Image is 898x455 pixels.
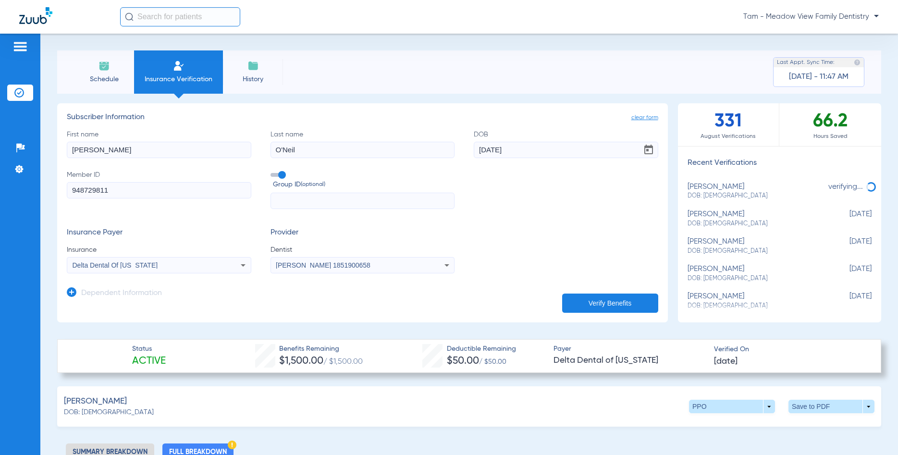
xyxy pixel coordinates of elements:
[67,245,251,255] span: Insurance
[125,12,134,21] img: Search Icon
[688,220,824,228] span: DOB: [DEMOGRAPHIC_DATA]
[688,210,824,228] div: [PERSON_NAME]
[688,237,824,255] div: [PERSON_NAME]
[854,59,861,66] img: last sync help info
[279,344,363,354] span: Benefits Remaining
[554,344,705,354] span: Payer
[271,142,455,158] input: Last name
[67,228,251,238] h3: Insurance Payer
[824,265,872,283] span: [DATE]
[639,140,658,160] button: Open calendar
[447,344,516,354] span: Deductible Remaining
[271,245,455,255] span: Dentist
[824,292,872,310] span: [DATE]
[67,170,251,209] label: Member ID
[779,103,881,146] div: 66.2
[688,302,824,310] span: DOB: [DEMOGRAPHIC_DATA]
[474,142,658,158] input: DOBOpen calendar
[247,60,259,72] img: History
[777,58,835,67] span: Last Appt. Sync Time:
[271,228,455,238] h3: Provider
[132,355,166,368] span: Active
[12,41,28,52] img: hamburger-icon
[301,180,325,190] small: (optional)
[230,74,276,84] span: History
[562,294,658,313] button: Verify Benefits
[678,132,779,141] span: August Verifications
[554,355,705,367] span: Delta Dental of [US_STATE]
[688,183,824,200] div: [PERSON_NAME]
[779,132,881,141] span: Hours Saved
[688,247,824,256] span: DOB: [DEMOGRAPHIC_DATA]
[678,159,882,168] h3: Recent Verifications
[19,7,52,24] img: Zuub Logo
[228,441,236,449] img: Hazard
[67,113,658,123] h3: Subscriber Information
[120,7,240,26] input: Search for patients
[688,192,824,200] span: DOB: [DEMOGRAPHIC_DATA]
[132,344,166,354] span: Status
[828,183,863,191] span: verifying...
[688,265,824,283] div: [PERSON_NAME]
[479,358,506,365] span: / $50.00
[323,358,363,366] span: / $1,500.00
[688,292,824,310] div: [PERSON_NAME]
[81,74,127,84] span: Schedule
[67,130,251,158] label: First name
[474,130,658,158] label: DOB
[743,12,879,22] span: Tam - Meadow View Family Dentistry
[64,395,127,407] span: [PERSON_NAME]
[271,130,455,158] label: Last name
[689,400,775,413] button: PPO
[788,400,874,413] button: Save to PDF
[688,274,824,283] span: DOB: [DEMOGRAPHIC_DATA]
[273,180,455,190] span: Group ID
[789,72,849,82] span: [DATE] - 11:47 AM
[279,356,323,366] span: $1,500.00
[824,210,872,228] span: [DATE]
[631,113,658,123] span: clear form
[678,103,780,146] div: 331
[824,237,872,255] span: [DATE]
[73,261,158,269] span: Delta Dental Of [US_STATE]
[141,74,216,84] span: Insurance Verification
[276,261,370,269] span: [PERSON_NAME] 1851900658
[64,407,154,418] span: DOB: [DEMOGRAPHIC_DATA]
[173,60,185,72] img: Manual Insurance Verification
[67,142,251,158] input: First name
[67,182,251,198] input: Member ID
[714,344,866,355] span: Verified On
[714,356,738,368] span: [DATE]
[98,60,110,72] img: Schedule
[447,356,479,366] span: $50.00
[850,409,898,455] iframe: Chat Widget
[81,289,162,298] h3: Dependent Information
